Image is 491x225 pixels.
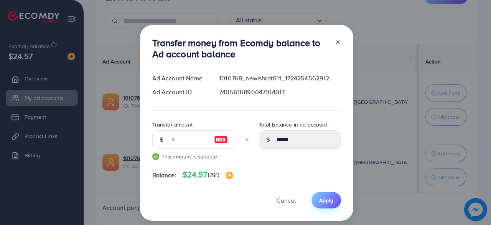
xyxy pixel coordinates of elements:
div: 7405616896047104017 [213,88,347,97]
img: image [226,172,233,179]
span: Apply [319,197,333,204]
span: Balance: [152,171,176,180]
div: Ad Account ID [146,88,213,97]
small: This amount is suitable [152,153,234,160]
button: Apply [311,192,341,208]
img: guide [152,153,159,160]
label: Transfer amount [152,121,193,128]
div: Ad Account Name [146,74,213,83]
h3: Transfer money from Ecomdy balance to Ad account balance [152,37,329,60]
img: image [214,135,228,144]
label: Total balance in ad account [259,121,327,128]
span: USD [208,171,219,179]
div: 1010768_newishrat011_1724254562912 [213,74,347,83]
h4: $24.57 [183,170,233,180]
button: Cancel [267,192,305,208]
span: Cancel [277,196,296,205]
